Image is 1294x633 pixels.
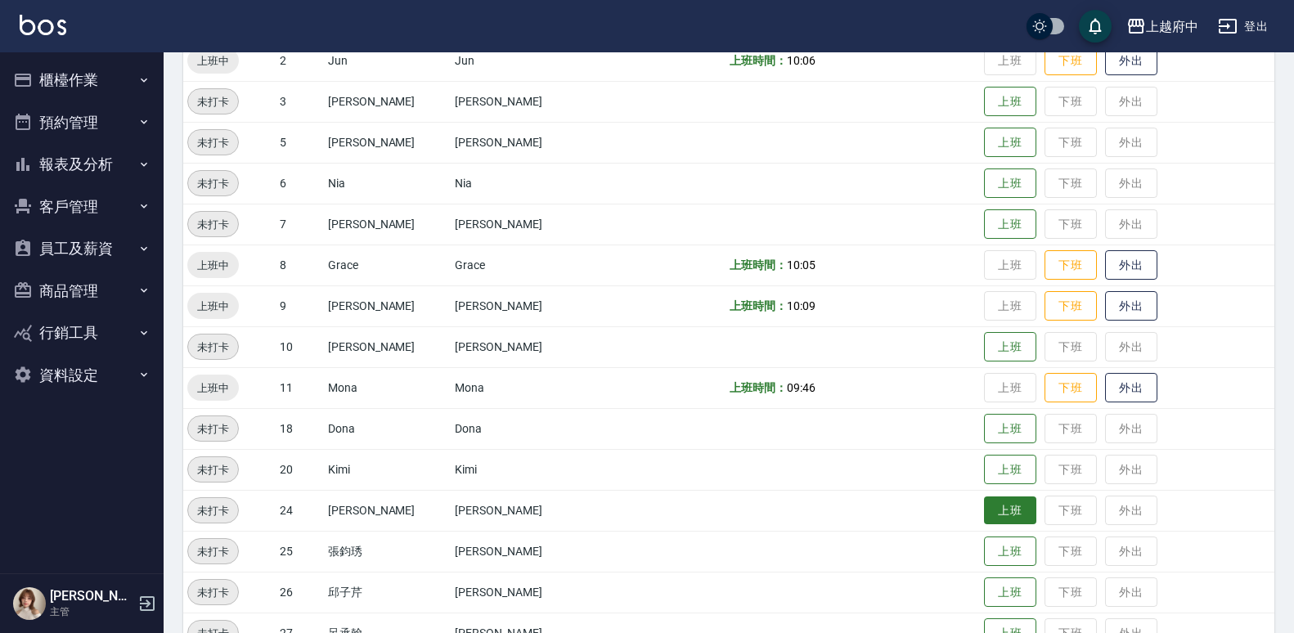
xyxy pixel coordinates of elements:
[7,101,157,144] button: 預約管理
[276,122,324,163] td: 5
[188,543,238,560] span: 未打卡
[984,536,1036,567] button: 上班
[324,490,451,531] td: [PERSON_NAME]
[730,381,787,394] b: 上班時間：
[187,52,239,70] span: 上班中
[276,204,324,245] td: 7
[276,285,324,326] td: 9
[7,227,157,270] button: 員工及薪資
[324,40,451,81] td: Jun
[1105,373,1157,403] button: 外出
[324,572,451,613] td: 邱子芹
[451,572,599,613] td: [PERSON_NAME]
[324,408,451,449] td: Dona
[50,588,133,604] h5: [PERSON_NAME]
[324,367,451,408] td: Mona
[730,299,787,312] b: 上班時間：
[984,87,1036,117] button: 上班
[1045,373,1097,403] button: 下班
[276,245,324,285] td: 8
[787,381,815,394] span: 09:46
[7,59,157,101] button: 櫃檯作業
[451,367,599,408] td: Mona
[451,40,599,81] td: Jun
[276,81,324,122] td: 3
[730,54,787,67] b: 上班時間：
[188,584,238,601] span: 未打卡
[451,531,599,572] td: [PERSON_NAME]
[984,168,1036,199] button: 上班
[730,258,787,272] b: 上班時間：
[276,326,324,367] td: 10
[787,258,815,272] span: 10:05
[276,531,324,572] td: 25
[1045,250,1097,281] button: 下班
[324,531,451,572] td: 張鈞琇
[787,299,815,312] span: 10:09
[7,186,157,228] button: 客戶管理
[7,312,157,354] button: 行銷工具
[984,496,1036,525] button: 上班
[451,326,599,367] td: [PERSON_NAME]
[188,461,238,478] span: 未打卡
[276,163,324,204] td: 6
[324,81,451,122] td: [PERSON_NAME]
[188,93,238,110] span: 未打卡
[1105,46,1157,76] button: 外出
[984,414,1036,444] button: 上班
[276,449,324,490] td: 20
[1120,10,1205,43] button: 上越府中
[276,490,324,531] td: 24
[1105,291,1157,321] button: 外出
[984,128,1036,158] button: 上班
[787,54,815,67] span: 10:06
[451,245,599,285] td: Grace
[276,367,324,408] td: 11
[188,216,238,233] span: 未打卡
[7,270,157,312] button: 商品管理
[188,502,238,519] span: 未打卡
[187,298,239,315] span: 上班中
[276,408,324,449] td: 18
[324,163,451,204] td: Nia
[451,449,599,490] td: Kimi
[188,420,238,438] span: 未打卡
[451,408,599,449] td: Dona
[984,577,1036,608] button: 上班
[13,587,46,620] img: Person
[188,339,238,356] span: 未打卡
[1045,46,1097,76] button: 下班
[1211,11,1274,42] button: 登出
[324,204,451,245] td: [PERSON_NAME]
[451,163,599,204] td: Nia
[324,326,451,367] td: [PERSON_NAME]
[984,455,1036,485] button: 上班
[1045,291,1097,321] button: 下班
[7,354,157,397] button: 資料設定
[324,449,451,490] td: Kimi
[451,490,599,531] td: [PERSON_NAME]
[276,572,324,613] td: 26
[451,204,599,245] td: [PERSON_NAME]
[324,245,451,285] td: Grace
[451,122,599,163] td: [PERSON_NAME]
[451,81,599,122] td: [PERSON_NAME]
[324,122,451,163] td: [PERSON_NAME]
[276,40,324,81] td: 2
[984,332,1036,362] button: 上班
[188,134,238,151] span: 未打卡
[187,257,239,274] span: 上班中
[188,175,238,192] span: 未打卡
[1079,10,1112,43] button: save
[451,285,599,326] td: [PERSON_NAME]
[50,604,133,619] p: 主管
[187,379,239,397] span: 上班中
[1105,250,1157,281] button: 外出
[7,143,157,186] button: 報表及分析
[324,285,451,326] td: [PERSON_NAME]
[984,209,1036,240] button: 上班
[1146,16,1198,37] div: 上越府中
[20,15,66,35] img: Logo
